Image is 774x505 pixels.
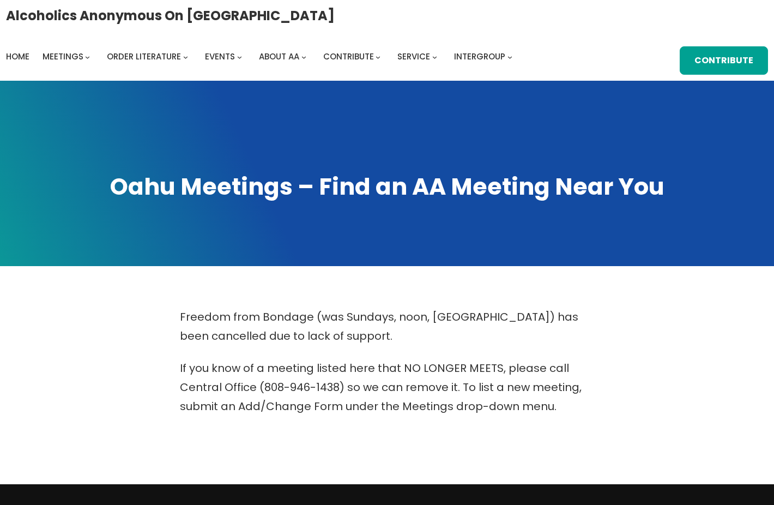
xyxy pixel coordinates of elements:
[6,4,335,27] a: Alcoholics Anonymous on [GEOGRAPHIC_DATA]
[259,49,299,64] a: About AA
[323,51,374,62] span: Contribute
[237,54,242,59] button: Events submenu
[454,49,505,64] a: Intergroup
[183,54,188,59] button: Order Literature submenu
[11,171,763,203] h1: Oahu Meetings – Find an AA Meeting Near You
[6,49,516,64] nav: Intergroup
[376,54,380,59] button: Contribute submenu
[6,49,29,64] a: Home
[259,51,299,62] span: About AA
[507,54,512,59] button: Intergroup submenu
[43,49,83,64] a: Meetings
[180,359,594,416] p: If you know of a meeting listed here that NO LONGER MEETS, please call Central Office (808-946-14...
[205,49,235,64] a: Events
[301,54,306,59] button: About AA submenu
[397,51,430,62] span: Service
[85,54,90,59] button: Meetings submenu
[397,49,430,64] a: Service
[43,51,83,62] span: Meetings
[180,308,594,346] p: Freedom from Bondage (was Sundays, noon, [GEOGRAPHIC_DATA]) has been cancelled due to lack of sup...
[6,51,29,62] span: Home
[205,51,235,62] span: Events
[432,54,437,59] button: Service submenu
[107,51,181,62] span: Order Literature
[680,46,769,75] a: Contribute
[454,51,505,62] span: Intergroup
[323,49,374,64] a: Contribute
